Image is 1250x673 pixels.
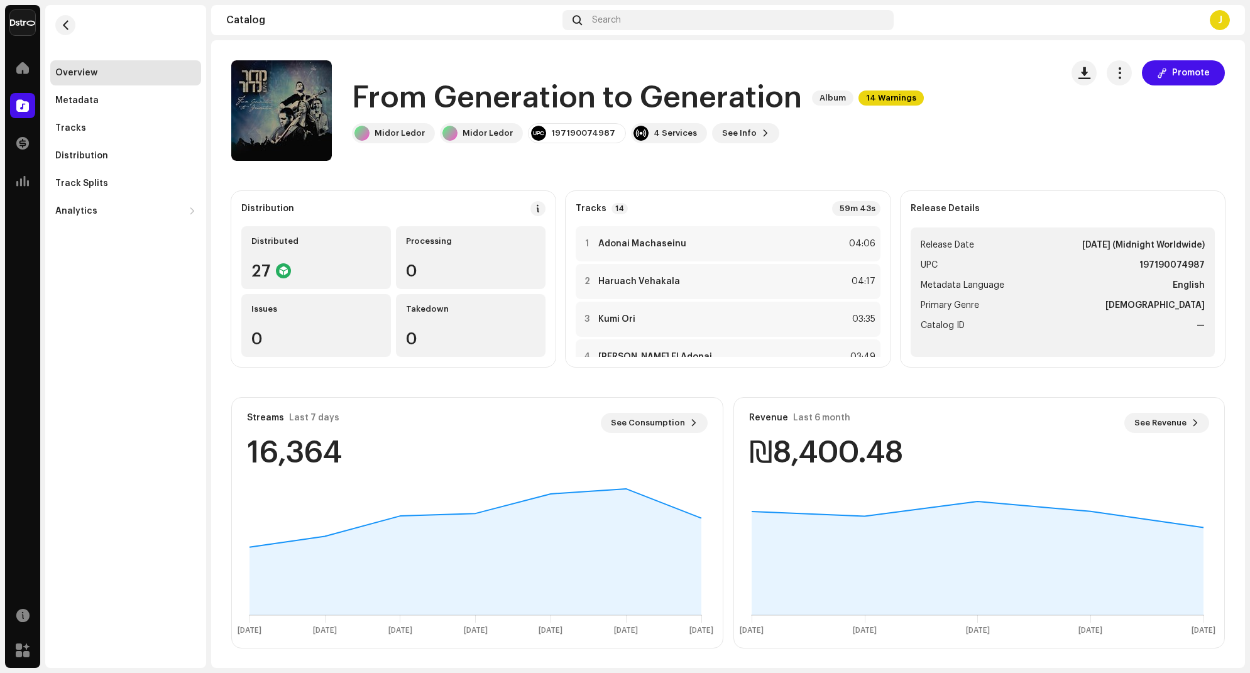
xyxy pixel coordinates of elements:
[406,304,535,314] div: Takedown
[1078,626,1102,635] text: [DATE]
[921,278,1004,293] span: Metadata Language
[464,626,488,635] text: [DATE]
[375,128,425,138] div: Midor Ledor
[289,413,339,423] div: Last 7 days
[598,239,686,249] strong: Adonai Machaseinu
[313,626,337,635] text: [DATE]
[740,626,764,635] text: [DATE]
[50,60,201,85] re-m-nav-item: Overview
[55,123,86,133] div: Tracks
[1105,298,1205,313] strong: [DEMOGRAPHIC_DATA]
[55,68,97,78] div: Overview
[1124,413,1209,433] button: See Revenue
[848,274,875,289] div: 04:17
[921,258,938,273] span: UPC
[598,314,635,324] strong: Kumi Ori
[50,116,201,141] re-m-nav-item: Tracks
[852,626,876,635] text: [DATE]
[226,15,557,25] div: Catalog
[50,88,201,113] re-m-nav-item: Metadata
[241,204,294,214] div: Distribution
[1142,60,1225,85] button: Promote
[576,204,606,214] strong: Tracks
[1197,318,1205,333] strong: —
[793,413,850,423] div: Last 6 month
[539,626,562,635] text: [DATE]
[848,312,875,327] div: 03:35
[712,123,779,143] button: See Info
[921,238,974,253] span: Release Date
[858,90,924,106] span: 14 Warnings
[50,143,201,168] re-m-nav-item: Distribution
[1192,626,1215,635] text: [DATE]
[722,121,757,146] span: See Info
[598,276,680,287] strong: Haruach Vehakala
[551,128,615,138] div: 197190074987
[238,626,261,635] text: [DATE]
[1082,238,1205,253] strong: [DATE] (Midnight Worldwide)
[55,151,108,161] div: Distribution
[1210,10,1230,30] div: J
[832,201,880,216] div: 59m 43s
[10,10,35,35] img: a754eb8e-f922-4056-8001-d1d15cdf72ef
[848,349,875,364] div: 03:49
[812,90,853,106] span: Album
[921,318,965,333] span: Catalog ID
[611,203,628,214] p-badge: 14
[388,626,412,635] text: [DATE]
[921,298,979,313] span: Primary Genre
[352,78,802,118] h1: From Generation to Generation
[55,96,99,106] div: Metadata
[251,304,381,314] div: Issues
[689,626,713,635] text: [DATE]
[611,410,685,435] span: See Consumption
[247,413,284,423] div: Streams
[1172,60,1210,85] span: Promote
[1134,410,1187,435] span: See Revenue
[50,199,201,224] re-m-nav-dropdown: Analytics
[251,236,381,246] div: Distributed
[50,171,201,196] re-m-nav-item: Track Splits
[55,206,97,216] div: Analytics
[406,236,535,246] div: Processing
[463,128,513,138] div: Midor Ledor
[654,128,697,138] div: 4 Services
[1173,278,1205,293] strong: English
[749,413,788,423] div: Revenue
[848,236,875,251] div: 04:06
[614,626,638,635] text: [DATE]
[592,15,621,25] span: Search
[1139,258,1205,273] strong: 197190074987
[911,204,980,214] strong: Release Details
[601,413,708,433] button: See Consumption
[598,352,712,362] strong: [PERSON_NAME] El Adonai
[55,178,108,189] div: Track Splits
[965,626,989,635] text: [DATE]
